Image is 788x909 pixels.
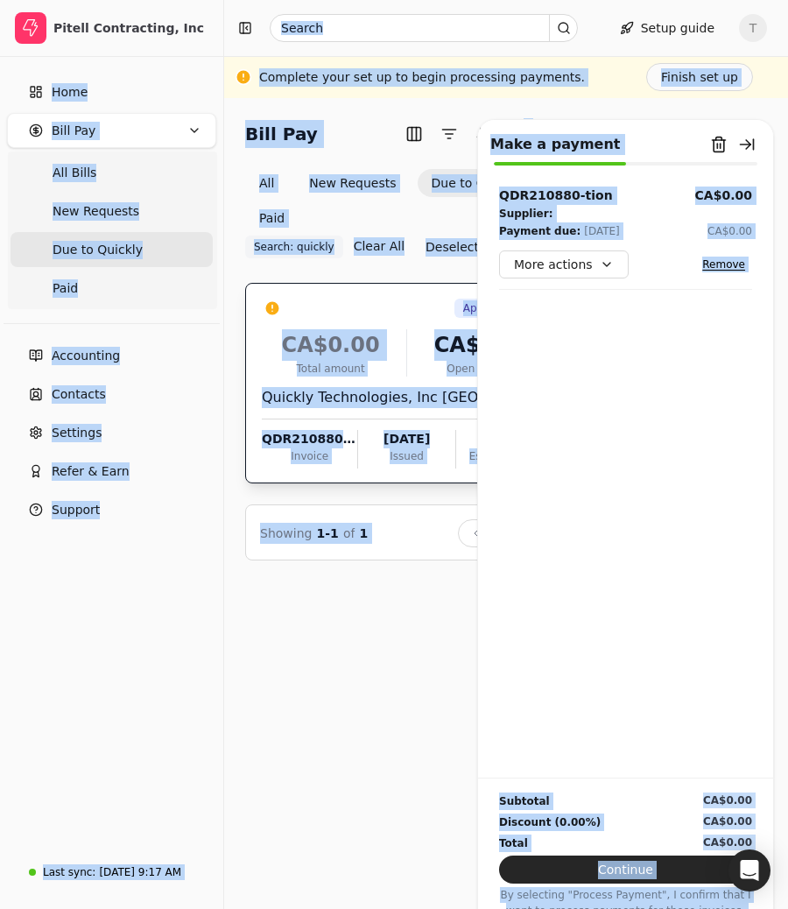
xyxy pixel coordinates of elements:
button: Deselect all on page [412,233,565,261]
div: Complete your set up to begin processing payments. [259,68,585,87]
button: Paid [245,204,299,232]
span: Approved [463,300,514,316]
h2: Bill Pay [245,120,318,148]
div: Payment due: [499,222,580,240]
button: Sort [470,120,498,148]
div: [DATE] 9:17 AM [99,864,181,880]
div: Total [499,835,528,852]
a: Contacts [7,377,216,412]
div: [DATE] [358,430,454,448]
button: Clear All [354,232,405,260]
button: Due to Quickly [418,169,536,197]
span: 1 - 1 [317,526,339,540]
div: Pitell Contracting, Inc [53,19,208,37]
span: Refer & Earn [52,462,130,481]
span: Paid [53,279,78,298]
span: of [343,526,355,540]
div: CA$0.00 [703,793,752,808]
button: Continue [499,856,752,884]
input: Search [270,14,578,42]
div: Invoice [262,448,357,464]
div: Issued [358,448,454,464]
a: Settings [7,415,216,450]
div: QDR210880-tion [499,187,613,205]
button: Finish set up [646,63,753,91]
a: Home [7,74,216,109]
button: Setup guide [606,14,728,42]
div: Subtotal [499,793,550,810]
button: All [245,169,288,197]
button: CA$0.00 [695,187,752,205]
button: Search: quickly [245,236,343,258]
span: Showing [260,526,312,540]
div: [DATE] [584,222,620,240]
a: All Bills [11,155,213,190]
a: New Requests [11,194,213,229]
div: Open Intercom Messenger [728,849,770,891]
button: Support [7,492,216,527]
button: Refer & Earn [7,454,216,489]
div: Make a payment [490,134,620,155]
a: Due to Quickly [11,232,213,267]
button: More actions [499,250,629,278]
span: Due to Quickly [53,241,143,259]
div: CA$0.00 [703,814,752,829]
span: Home [52,83,88,102]
div: Total amount [262,361,399,377]
div: Discount (0.00%) [499,814,601,831]
span: Bill Pay [52,122,95,140]
div: CA$0.00 [707,223,752,239]
span: Contacts [52,385,106,404]
button: CA$0.00 [707,222,752,240]
span: Accounting [52,347,120,365]
div: CA$0.00 [703,835,752,850]
button: T [739,14,767,42]
span: All Bills [53,164,96,182]
div: Supplier: [499,205,552,222]
div: QDR210880-tion [262,430,357,448]
a: Paid [11,271,213,306]
div: Est. payment [456,448,552,464]
button: New Requests [295,169,410,197]
div: Last sync: [43,864,95,880]
button: Remove [695,254,752,275]
span: Support [52,501,100,519]
div: CA$0.00 [414,329,552,361]
span: New Requests [53,202,139,221]
button: Bill Pay [7,113,216,148]
span: Search: quickly [254,239,334,255]
div: Invoice filter options [245,169,568,232]
span: 1 [360,526,369,540]
a: Accounting [7,338,216,373]
a: Last sync:[DATE] 9:17 AM [7,856,216,888]
div: [DATE] [456,430,552,448]
span: Settings [52,424,102,442]
div: CA$0.00 [262,329,399,361]
div: Open balance [414,361,552,377]
div: Quickly Technologies, Inc [GEOGRAPHIC_DATA] [262,387,552,408]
